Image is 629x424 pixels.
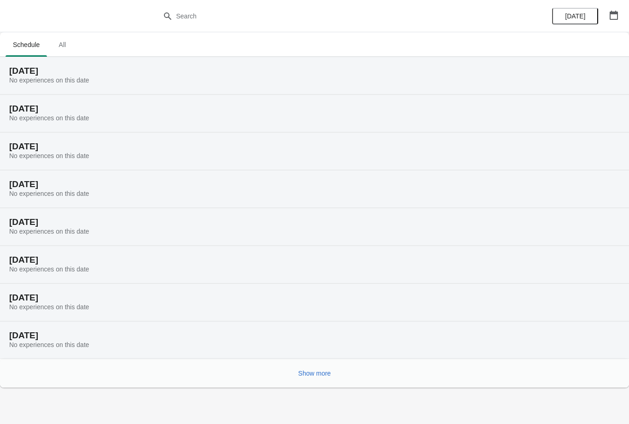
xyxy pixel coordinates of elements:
span: No experiences on this date [9,341,89,348]
h2: [DATE] [9,104,620,113]
span: All [51,36,74,53]
span: No experiences on this date [9,152,89,159]
span: Schedule [6,36,47,53]
span: Show more [298,370,331,377]
span: No experiences on this date [9,190,89,197]
span: No experiences on this date [9,77,89,84]
h2: [DATE] [9,293,620,302]
span: No experiences on this date [9,228,89,235]
h2: [DATE] [9,255,620,265]
input: Search [176,8,472,24]
span: [DATE] [565,12,585,20]
h2: [DATE] [9,66,620,76]
h2: [DATE] [9,142,620,151]
span: No experiences on this date [9,265,89,273]
button: Show more [295,365,335,382]
h2: [DATE] [9,180,620,189]
h2: [DATE] [9,331,620,340]
h2: [DATE] [9,218,620,227]
button: [DATE] [552,8,598,24]
span: No experiences on this date [9,114,89,122]
span: No experiences on this date [9,303,89,311]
